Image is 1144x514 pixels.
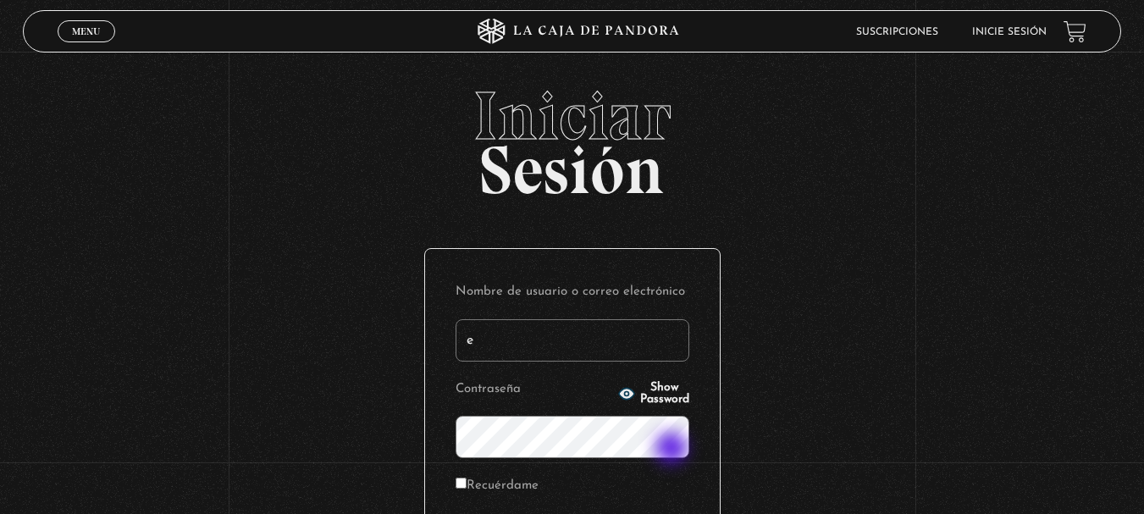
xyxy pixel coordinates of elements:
a: Suscripciones [856,27,938,37]
span: Show Password [640,382,689,406]
button: Show Password [618,382,689,406]
span: Menu [72,26,100,36]
label: Contraseña [456,377,613,403]
label: Nombre de usuario o correo electrónico [456,279,689,306]
a: View your shopping cart [1064,20,1086,43]
a: Inicie sesión [972,27,1047,37]
span: Iniciar [23,82,1121,150]
input: Recuérdame [456,478,467,489]
label: Recuérdame [456,473,539,500]
span: Cerrar [66,41,106,53]
h2: Sesión [23,82,1121,191]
